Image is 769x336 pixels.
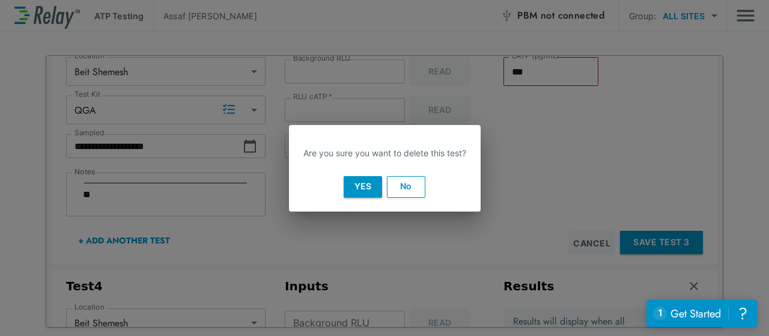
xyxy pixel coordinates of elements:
[387,176,425,198] button: No
[646,300,757,327] iframe: Resource center
[344,176,382,198] button: Yes
[303,147,466,159] p: Are you sure you want to delete this test?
